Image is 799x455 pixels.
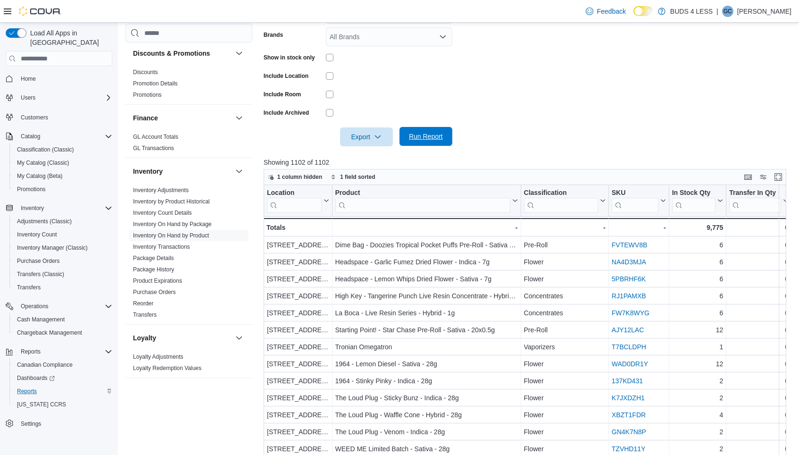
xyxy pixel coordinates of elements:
div: Flower [524,409,605,421]
a: K7JXDZH1 [612,394,645,402]
a: Cash Management [13,314,68,325]
div: WEED ME Limited Batch - Sativa - 28g [335,443,517,455]
a: Inventory On Hand by Package [133,221,212,227]
a: Dashboards [13,372,58,384]
div: - [335,222,517,233]
div: High Key - Tangerine Punch Live Resin Concentrate - Hybrid - 1.2g [335,290,517,302]
div: Starting Point! - Star Chase Pre-Roll - Sativa - 20x0.5g [335,324,517,336]
span: Inventory Count [13,229,112,240]
a: GL Account Totals [133,134,178,140]
div: 0 [729,392,789,404]
div: 6 [672,239,723,251]
span: Promotions [13,184,112,195]
div: 0 [729,324,789,336]
div: Concentrates [524,307,605,319]
span: Adjustments (Classic) [13,216,112,227]
button: Location [267,189,329,213]
div: In Stock Qty [672,189,716,198]
button: 1 field sorted [327,171,379,183]
button: 1 column hidden [264,171,326,183]
div: Headspace - Lemon Whips Dried Flower - Sativa - 7g [335,273,517,285]
a: RJ1PAMXB [612,292,646,300]
a: Promotion Details [133,80,178,87]
a: Package Details [133,255,174,261]
button: In Stock Qty [672,189,723,213]
span: Canadian Compliance [13,359,112,371]
div: 2 [672,426,723,438]
a: GN4K7N8P [612,428,646,436]
a: XBZT1FDR [612,411,646,419]
div: 2 [672,392,723,404]
span: Adjustments (Classic) [17,218,72,225]
a: Customers [17,112,52,123]
span: Inventory [17,202,112,214]
button: Inventory [233,166,245,177]
span: Canadian Compliance [17,361,73,369]
button: Finance [233,112,245,124]
div: The Loud Plug - Sticky Bunz - Indica - 28g [335,392,517,404]
h3: Finance [133,113,158,123]
span: Export [346,127,387,146]
a: GL Transactions [133,145,174,152]
div: 6 [672,256,723,268]
span: Settings [17,418,112,430]
div: [STREET_ADDRESS] [267,256,329,268]
button: Inventory [2,202,116,215]
a: NA4D3MJA [612,258,646,266]
label: Include Archived [264,109,309,117]
a: Purchase Orders [13,255,64,267]
div: Gavin Crump [722,6,733,17]
span: My Catalog (Classic) [13,157,112,169]
a: Chargeback Management [13,327,86,338]
a: [US_STATE] CCRS [13,399,70,410]
div: 2 [672,443,723,455]
span: Purchase Orders [17,257,60,265]
span: Settings [21,420,41,428]
button: Discounts & Promotions [233,48,245,59]
button: My Catalog (Classic) [9,156,116,169]
span: Inventory Manager (Classic) [13,242,112,253]
span: Inventory [21,204,44,212]
div: 6 [672,307,723,319]
a: Promotions [13,184,50,195]
div: 0 [729,222,789,233]
a: Home [17,73,40,84]
div: Vaporizers [524,341,605,353]
button: Transfer In Qty [729,189,789,213]
div: Classification [524,189,598,213]
a: Discounts [133,69,158,76]
nav: Complex example [6,68,112,455]
div: 9,775 [672,222,723,233]
div: 6 [672,273,723,285]
a: Dashboards [9,371,116,385]
div: Concentrates [524,290,605,302]
span: GC [724,6,732,17]
div: 0 [729,307,789,319]
a: Inventory Adjustments [133,187,189,194]
div: 12 [672,358,723,370]
span: Inventory Count [17,231,57,238]
button: Open list of options [439,33,447,41]
button: Transfers (Classic) [9,268,116,281]
span: Washington CCRS [13,399,112,410]
div: [STREET_ADDRESS] [267,239,329,251]
label: Include Room [264,91,301,98]
div: 1964 - Lemon Diesel - Sativa - 28g [335,358,517,370]
span: Inventory Manager (Classic) [17,244,88,252]
div: SKU URL [612,189,658,213]
span: Operations [21,303,49,310]
p: [PERSON_NAME] [737,6,791,17]
div: Finance [125,131,252,158]
a: 5PBRHF6K [612,275,646,283]
button: Finance [133,113,232,123]
button: Cash Management [9,313,116,326]
a: TZVHD11Y [612,445,646,453]
div: [STREET_ADDRESS] [267,409,329,421]
h3: Discounts & Promotions [133,49,210,58]
a: My Catalog (Classic) [13,157,73,169]
label: Include Location [264,72,308,80]
a: Purchase Orders [133,289,176,295]
div: [STREET_ADDRESS] [267,341,329,353]
div: Headspace - Garlic Fumez Dried Flower - Indica - 7g [335,256,517,268]
a: Promotions [133,92,162,98]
